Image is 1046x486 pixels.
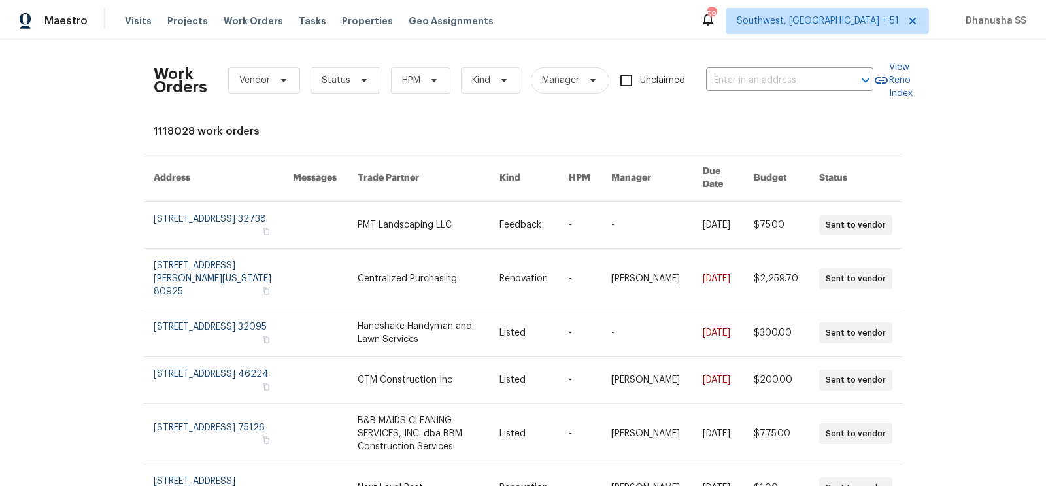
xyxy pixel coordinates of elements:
div: 1118028 work orders [154,125,892,138]
td: PMT Landscaping LLC [347,202,489,249]
button: Open [856,71,875,90]
td: - [601,309,692,357]
th: Budget [743,154,809,202]
th: HPM [558,154,601,202]
span: Properties [342,14,393,27]
td: - [558,404,601,464]
td: Listed [489,309,558,357]
th: Address [143,154,282,202]
th: Status [809,154,903,202]
span: HPM [402,74,420,87]
button: Copy Address [260,434,272,446]
th: Manager [601,154,692,202]
span: Maestro [44,14,88,27]
td: - [558,309,601,357]
td: - [558,357,601,404]
th: Kind [489,154,558,202]
th: Trade Partner [347,154,489,202]
span: Geo Assignments [409,14,494,27]
span: Tasks [299,16,326,26]
td: B&B MAIDS CLEANING SERVICES, INC. dba BBM Construction Services [347,404,489,464]
td: CTM Construction Inc [347,357,489,404]
td: [PERSON_NAME] [601,249,692,309]
td: [PERSON_NAME] [601,357,692,404]
h2: Work Orders [154,67,207,94]
span: Work Orders [224,14,283,27]
td: [PERSON_NAME] [601,404,692,464]
td: Listed [489,357,558,404]
div: 599 [707,8,716,21]
td: Renovation [489,249,558,309]
button: Copy Address [260,381,272,392]
td: Feedback [489,202,558,249]
button: Copy Address [260,285,272,297]
span: Unclaimed [640,74,685,88]
span: Projects [167,14,208,27]
span: Vendor [239,74,270,87]
span: Visits [125,14,152,27]
a: View Reno Index [873,61,913,100]
td: - [558,249,601,309]
td: - [558,202,601,249]
td: Handshake Handyman and Lawn Services [347,309,489,357]
span: Manager [542,74,579,87]
th: Messages [282,154,347,202]
input: Enter in an address [706,71,837,91]
button: Copy Address [260,226,272,237]
span: Status [322,74,350,87]
span: Kind [472,74,490,87]
button: Copy Address [260,334,272,345]
span: Dhanusha SS [960,14,1026,27]
td: Centralized Purchasing [347,249,489,309]
td: Listed [489,404,558,464]
span: Southwest, [GEOGRAPHIC_DATA] + 51 [737,14,899,27]
td: - [601,202,692,249]
th: Due Date [692,154,743,202]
